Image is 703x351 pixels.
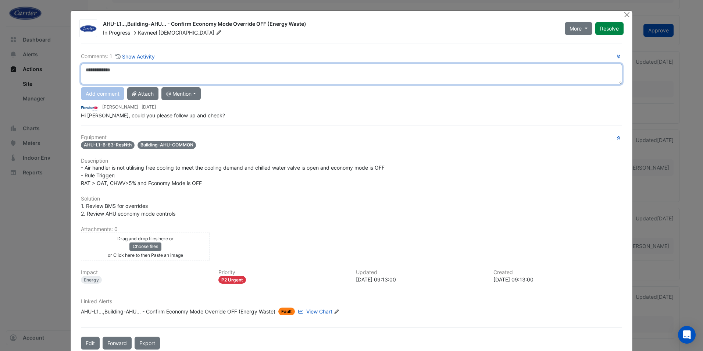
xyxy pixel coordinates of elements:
[81,134,622,141] h6: Equipment
[129,242,161,251] button: Choose files
[493,276,622,283] div: [DATE] 09:13:00
[570,25,582,32] span: More
[142,104,156,110] span: 2025-08-11 09:13:00
[138,141,196,149] span: Building-AHU-COMMON
[565,22,592,35] button: More
[278,308,295,315] span: Fault
[81,52,155,61] div: Comments: 1
[138,29,157,36] span: Kavneel
[80,25,97,32] img: Carrier
[103,20,556,29] div: AHU-L1...,Building-AHU... - Confirm Economy Mode Override OFF (Energy Waste)
[218,269,347,276] h6: Priority
[81,298,622,305] h6: Linked Alerts
[81,308,275,315] div: AHU-L1...,Building-AHU... - Confirm Economy Mode Override OFF (Energy Waste)
[81,337,100,350] button: Edit
[81,226,622,233] h6: Attachments: 0
[81,141,135,149] span: AHU-L1-B-83-ResNth
[334,309,339,315] fa-icon: Edit Linked Alerts
[81,164,385,186] span: - Air handler is not utilising free cooling to meet the cooling demand and chilled water valve is...
[103,29,130,36] span: In Progress
[115,52,155,61] button: Show Activity
[81,196,622,202] h6: Solution
[102,104,156,110] small: [PERSON_NAME] -
[81,203,175,217] span: 1. Review BMS for overrides 2. Review AHU economy mode controls
[161,87,201,100] button: @ Mention
[493,269,622,276] h6: Created
[218,276,246,284] div: P2 Urgent
[81,103,99,111] img: Precise Air
[158,29,223,36] span: [DEMOGRAPHIC_DATA]
[296,308,332,315] a: View Chart
[108,252,183,258] small: or Click here to then Paste an image
[81,269,210,276] h6: Impact
[81,276,102,284] div: Energy
[132,29,136,36] span: ->
[356,269,485,276] h6: Updated
[117,236,174,241] small: Drag and drop files here or
[127,87,158,100] button: Attach
[678,326,696,344] div: Open Intercom Messenger
[623,11,631,18] button: Close
[103,337,132,350] button: Forward
[135,337,160,350] a: Export
[81,112,225,118] span: Hi [PERSON_NAME], could you please follow up and check?
[81,158,622,164] h6: Description
[306,308,332,315] span: View Chart
[356,276,485,283] div: [DATE] 09:13:00
[595,22,624,35] button: Resolve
